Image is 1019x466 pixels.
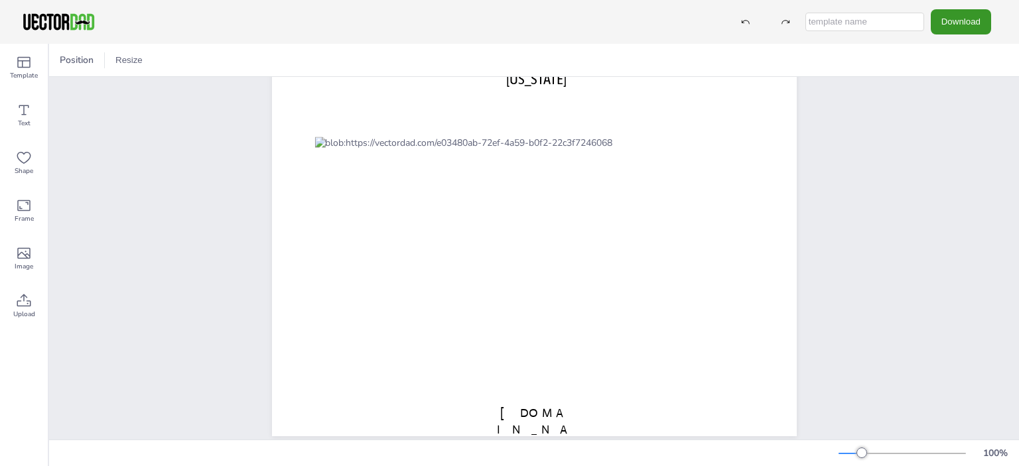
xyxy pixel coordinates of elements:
[13,309,35,320] span: Upload
[110,50,148,71] button: Resize
[506,70,567,87] span: [US_STATE]
[497,406,571,453] span: [DOMAIN_NAME]
[979,447,1011,459] div: 100 %
[21,12,96,32] img: VectorDad-1.png
[15,166,33,176] span: Shape
[15,213,34,224] span: Frame
[805,13,924,31] input: template name
[15,261,33,272] span: Image
[10,70,38,81] span: Template
[931,9,991,34] button: Download
[57,54,96,66] span: Position
[18,118,31,129] span: Text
